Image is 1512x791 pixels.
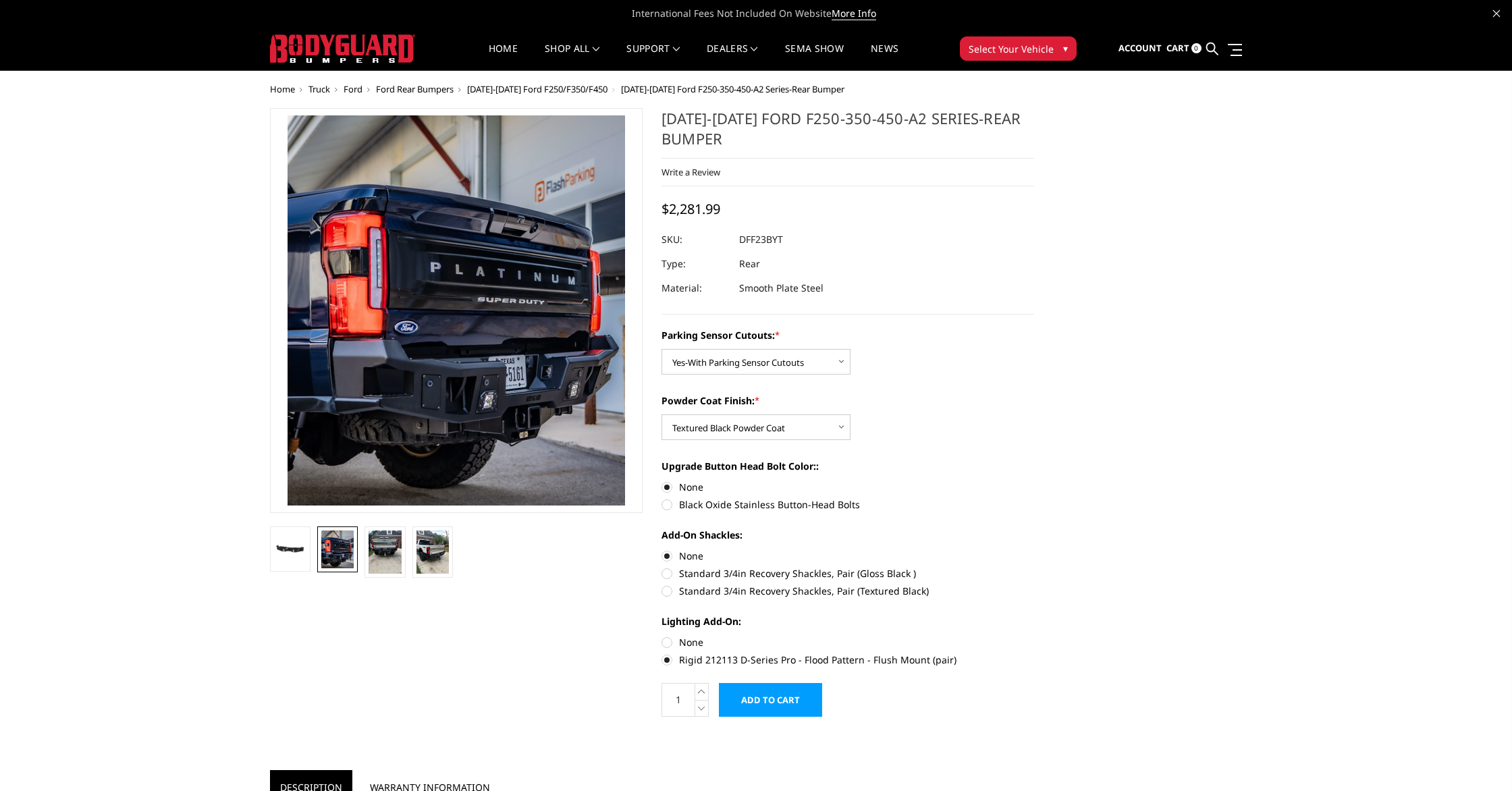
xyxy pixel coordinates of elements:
[785,44,844,70] a: SEMA Show
[739,276,823,300] dd: Smooth Plate Steel
[661,566,1034,580] label: Standard 3/4in Recovery Shackles, Pair (Gloss Black )
[739,227,783,252] dd: DFF23BYT
[621,83,844,95] span: [DATE]-[DATE] Ford F250-350-450-A2 Series-Rear Bumper
[661,108,1034,159] h1: [DATE]-[DATE] Ford F250-350-450-A2 Series-Rear Bumper
[308,83,330,95] a: Truck
[1118,42,1162,54] span: Account
[661,549,1034,563] label: None
[661,480,1034,494] label: None
[661,200,720,218] span: $2,281.99
[369,530,401,574] img: 2023-2025 Ford F250-350-450-A2 Series-Rear Bumper
[1191,43,1201,53] span: 0
[661,459,1034,473] label: Upgrade Button Head Bolt Color::
[1118,30,1162,67] a: Account
[661,528,1034,542] label: Add-On Shackles:
[626,44,680,70] a: Support
[416,530,449,574] img: 2023-2025 Ford F250-350-450-A2 Series-Rear Bumper
[832,7,876,20] a: More Info
[739,252,760,276] dd: Rear
[871,44,898,70] a: News
[719,683,822,717] input: Add to Cart
[270,34,415,63] img: BODYGUARD BUMPERS
[661,227,729,252] dt: SKU:
[344,83,362,95] a: Ford
[661,635,1034,649] label: None
[960,36,1077,61] button: Select Your Vehicle
[661,614,1034,628] label: Lighting Add-On:
[661,584,1034,598] label: Standard 3/4in Recovery Shackles, Pair (Textured Black)
[661,276,729,300] dt: Material:
[489,44,518,70] a: Home
[545,44,599,70] a: shop all
[661,393,1034,408] label: Powder Coat Finish:
[1166,42,1189,54] span: Cart
[376,83,454,95] a: Ford Rear Bumpers
[270,108,643,513] a: 2023-2025 Ford F250-350-450-A2 Series-Rear Bumper
[661,328,1034,342] label: Parking Sensor Cutouts:
[274,540,306,558] img: 2023-2025 Ford F250-350-450-A2 Series-Rear Bumper
[661,166,720,178] a: Write a Review
[321,530,354,568] img: 2023-2025 Ford F250-350-450-A2 Series-Rear Bumper
[1063,41,1068,55] span: ▾
[661,252,729,276] dt: Type:
[1444,726,1512,791] iframe: Chat Widget
[707,44,758,70] a: Dealers
[661,497,1034,512] label: Black Oxide Stainless Button-Head Bolts
[661,653,1034,667] label: Rigid 212113 D-Series Pro - Flood Pattern - Flush Mount (pair)
[969,42,1054,56] span: Select Your Vehicle
[270,83,295,95] a: Home
[1166,30,1201,67] a: Cart 0
[467,83,607,95] a: [DATE]-[DATE] Ford F250/F350/F450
